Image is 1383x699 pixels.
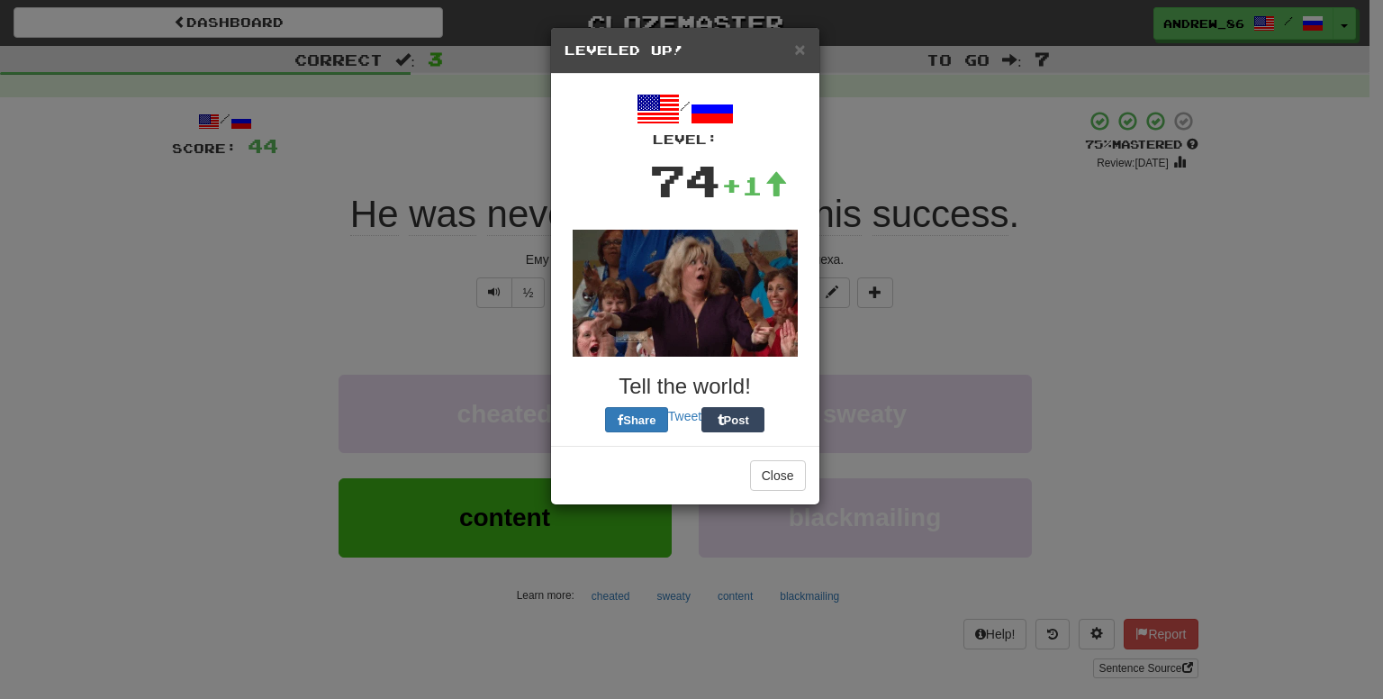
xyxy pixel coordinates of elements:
span: × [794,39,805,59]
img: happy-lady-c767e5519d6a7a6d241e17537db74d2b6302dbbc2957d4f543dfdf5f6f88f9b5.gif [573,230,798,357]
button: Post [701,407,764,432]
h3: Tell the world! [565,375,806,398]
h5: Leveled Up! [565,41,806,59]
button: Close [794,40,805,59]
div: 74 [649,149,721,212]
button: Close [750,460,806,491]
div: +1 [721,168,788,204]
a: Tweet [668,409,701,423]
button: Share [605,407,668,432]
div: Level: [565,131,806,149]
div: / [565,87,806,149]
